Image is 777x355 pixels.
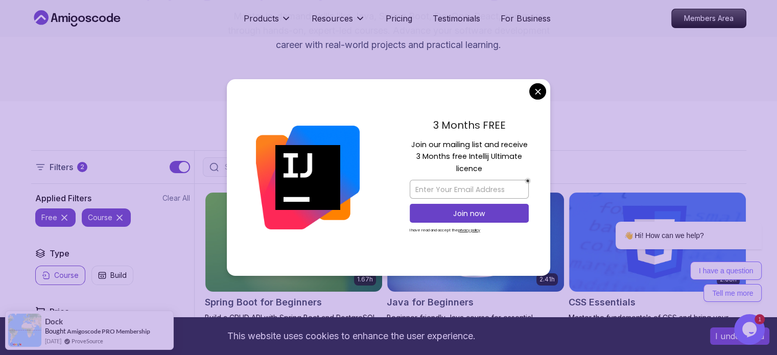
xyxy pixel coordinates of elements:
[569,192,746,333] a: CSS Essentials card2.08hCSS EssentialsMaster the fundamentals of CSS and bring your websites to l...
[35,208,76,227] button: free
[50,161,73,173] p: Filters
[45,337,61,345] span: [DATE]
[72,337,103,345] a: ProveSource
[569,193,746,292] img: CSS Essentials card
[205,313,383,333] p: Build a CRUD API with Spring Boot and PostgreSQL database using Spring Data JPA and Spring AI
[710,327,769,345] button: Accept cookies
[672,9,746,28] p: Members Area
[539,275,555,283] p: 2.41h
[50,247,69,259] h2: Type
[35,192,91,204] h2: Applied Filters
[244,12,291,33] button: Products
[54,270,79,280] p: Course
[501,12,551,25] a: For Business
[82,208,131,227] button: course
[433,12,480,25] a: Testimonials
[80,163,84,171] p: 2
[386,12,412,25] a: Pricing
[569,313,746,333] p: Master the fundamentals of CSS and bring your websites to life with style and structure.
[312,12,353,25] p: Resources
[583,141,767,309] iframe: chat widget
[45,317,63,326] span: Dock
[734,314,767,345] iframe: chat widget
[205,192,383,333] a: Spring Boot for Beginners card1.67hNEWSpring Boot for BeginnersBuild a CRUD API with Spring Boot ...
[357,275,373,283] p: 1.67h
[91,266,133,285] button: Build
[67,327,150,335] a: Amigoscode PRO Membership
[41,212,57,223] p: free
[387,295,474,310] h2: Java for Beginners
[88,212,112,223] p: course
[110,270,127,280] p: Build
[205,193,382,292] img: Spring Boot for Beginners card
[8,314,41,347] img: provesource social proof notification image
[50,305,69,318] h2: Price
[35,266,85,285] button: Course
[205,295,322,310] h2: Spring Boot for Beginners
[387,313,564,333] p: Beginner-friendly Java course for essential programming skills and application development
[569,295,635,310] h2: CSS Essentials
[244,12,279,25] p: Products
[671,9,746,28] a: Members Area
[45,327,66,335] span: Bought
[223,162,441,172] input: Search Java, React, Spring boot ...
[8,325,695,347] div: This website uses cookies to enhance the user experience.
[312,12,365,33] button: Resources
[162,193,190,203] button: Clear All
